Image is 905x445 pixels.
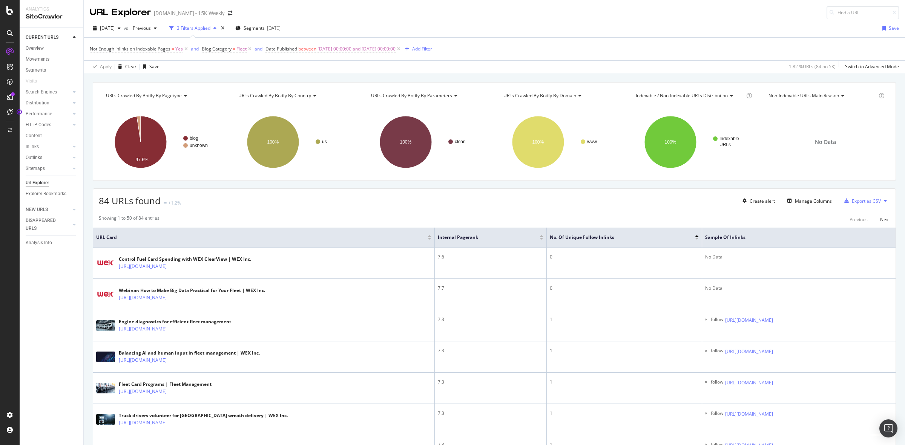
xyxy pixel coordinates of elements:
div: Sitemaps [26,165,45,173]
a: NEW URLS [26,206,71,214]
a: [URL][DOMAIN_NAME] [725,317,773,324]
span: Not Enough Inlinks on Indexable Pages [90,46,170,52]
span: Yes [175,44,183,54]
span: No. of Unique Follow Inlinks [550,234,684,241]
text: clean [455,139,466,144]
text: URLs [719,142,731,147]
a: [URL][DOMAIN_NAME] [119,325,167,333]
div: Analysis Info [26,239,52,247]
div: Showing 1 to 50 of 84 entries [99,215,160,224]
text: Indexable [719,136,739,141]
button: Manage Columns [784,196,832,205]
button: Previous [850,215,868,224]
a: [URL][DOMAIN_NAME] [725,348,773,355]
a: Performance [26,110,71,118]
span: URLs Crawled By Botify By parameters [371,92,452,99]
div: Save [889,25,899,31]
h4: URLs Crawled By Botify By pagetype [104,90,221,102]
div: Overview [26,44,44,52]
a: Visits [26,77,44,85]
button: 3 Filters Applied [166,22,219,34]
a: HTTP Codes [26,121,71,129]
div: 0 [550,285,699,292]
div: 7.3 [438,379,543,385]
h4: Non-Indexable URLs Main Reason [767,90,877,102]
div: Content [26,132,42,140]
button: Previous [130,22,160,34]
div: Apply [100,63,112,70]
span: = [233,46,235,52]
span: URLs Crawled By Botify By pagetype [106,92,182,99]
div: Outlinks [26,154,42,162]
div: Tooltip anchor [16,109,23,115]
div: Inlinks [26,143,39,151]
img: main image [96,289,115,299]
text: 100% [267,139,279,145]
svg: A chart. [629,109,756,175]
button: Create alert [739,195,775,207]
div: Balancing AI and human input in fleet management | WEX Inc. [119,350,260,356]
div: Fleet Card Programs | Fleet Management [119,381,212,388]
div: Performance [26,110,52,118]
div: Add Filter [412,46,432,52]
img: main image [96,320,115,331]
span: Date Published [265,46,297,52]
button: and [255,45,262,52]
text: 100% [532,139,544,145]
a: Url Explorer [26,179,78,187]
div: Previous [850,216,868,223]
span: [DATE] 00:00:00 and [DATE] 00:00:00 [318,44,396,54]
span: 84 URLs found [99,194,161,207]
div: 0 [550,254,699,260]
div: Analytics [26,6,77,12]
img: main image [96,352,115,362]
div: and [255,46,262,52]
h4: URLs Crawled By Botify By parameters [370,90,486,102]
a: [URL][DOMAIN_NAME] [119,419,167,427]
button: Segments[DATE] [232,22,284,34]
div: A chart. [99,109,226,175]
a: CURRENT URLS [26,34,71,41]
a: [URL][DOMAIN_NAME] [725,410,773,418]
div: 1 [550,379,699,385]
div: 7.3 [438,347,543,354]
span: between [298,46,316,52]
div: Manage Columns [795,198,832,204]
div: CURRENT URLS [26,34,58,41]
div: 1 [550,410,699,417]
div: Save [149,63,160,70]
text: unknown [190,143,208,148]
div: times [219,24,226,32]
span: 2025 Sep. 1st [100,25,115,31]
div: Visits [26,77,37,85]
div: Url Explorer [26,179,49,187]
svg: A chart. [496,109,624,175]
div: HTTP Codes [26,121,51,129]
input: Find a URL [827,6,899,19]
text: 97.6% [136,157,149,162]
span: URLs Crawled By Botify By domain [503,92,576,99]
button: Apply [90,61,112,73]
div: Open Intercom Messenger [879,419,897,437]
div: and [191,46,199,52]
h4: Indexable / Non-Indexable URLs Distribution [634,90,744,102]
div: Webinar: How to Make Big Data Practical for Your Fleet | WEX Inc. [119,287,265,294]
a: Movements [26,55,78,63]
a: Outlinks [26,154,71,162]
span: Sample of Inlinks [705,234,881,241]
span: URL Card [96,234,426,241]
div: [DATE] [267,25,281,31]
a: [URL][DOMAIN_NAME] [119,356,167,364]
div: Engine diagnostics for efficient fleet management [119,318,231,325]
div: Search Engines [26,88,57,96]
div: follow [711,347,723,355]
div: DISAPPEARED URLS [26,217,64,232]
a: [URL][DOMAIN_NAME] [119,388,167,395]
div: A chart. [231,109,359,175]
span: Fleet [236,44,247,54]
div: Segments [26,66,46,74]
div: Truck drivers volunteer for [GEOGRAPHIC_DATA] wreath delivery | WEX Inc. [119,412,288,419]
div: 1.82 % URLs ( 84 on 5K ) [789,63,836,70]
text: 100% [400,139,411,145]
